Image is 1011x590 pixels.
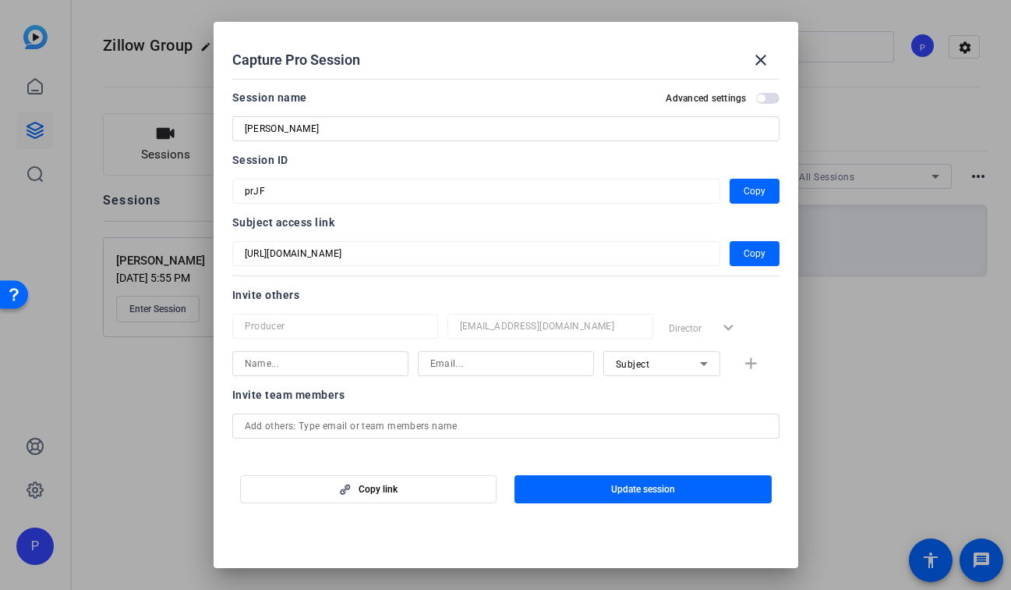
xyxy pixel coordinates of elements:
button: Copy link [240,475,497,503]
input: Email... [460,317,641,336]
input: Email... [430,354,582,373]
div: Invite others [232,286,779,304]
button: Copy [730,241,779,266]
div: Subject access link [232,213,779,232]
input: Add others: Type email or team members name [245,417,767,435]
input: Enter Session Name [245,119,767,138]
input: Session OTP [245,182,708,201]
div: Capture Pro Session [232,41,779,79]
span: Subject [616,359,650,370]
mat-icon: close [751,51,770,69]
input: Name... [245,317,426,336]
button: Copy [730,179,779,204]
h2: Advanced settings [666,92,746,105]
span: Copy link [359,483,398,496]
input: Name... [245,354,396,373]
button: Update session [514,475,772,503]
input: Session OTP [245,244,708,263]
span: Copy [744,244,765,263]
div: Invite team members [232,386,779,404]
div: Session name [232,88,307,107]
span: Update session [611,483,675,496]
span: Copy [744,182,765,201]
div: Session ID [232,151,779,169]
